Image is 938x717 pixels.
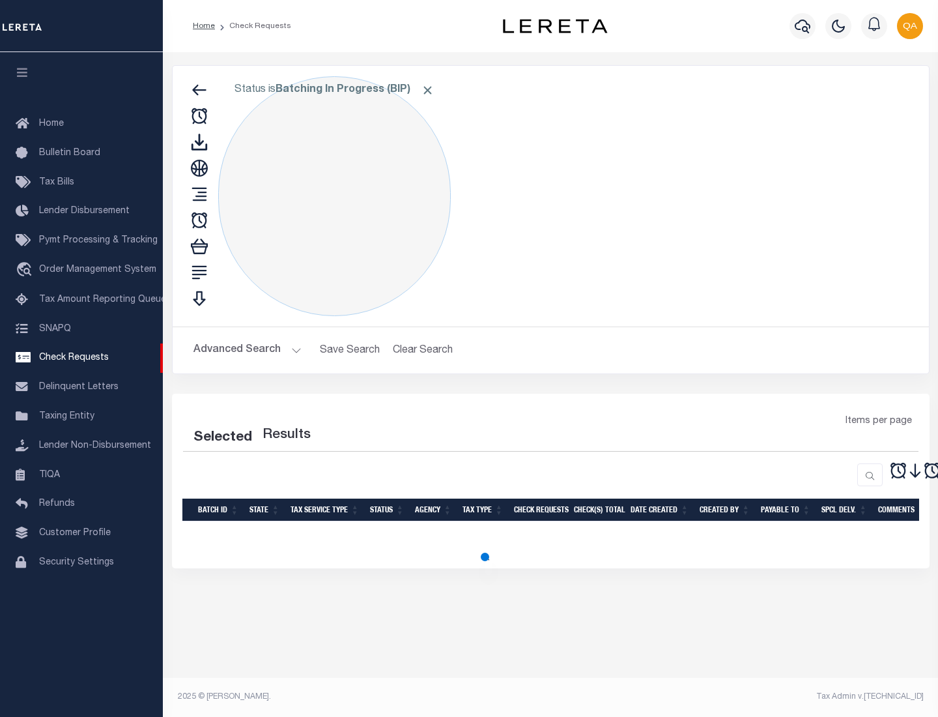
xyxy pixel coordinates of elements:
[312,338,388,363] button: Save Search
[16,262,36,279] i: travel_explore
[193,428,252,448] div: Selected
[39,265,156,274] span: Order Management System
[193,22,215,30] a: Home
[560,691,924,703] div: Tax Admin v.[TECHNICAL_ID]
[694,499,756,521] th: Created By
[215,20,291,32] li: Check Requests
[39,295,166,304] span: Tax Amount Reporting Queue
[39,236,158,245] span: Pymt Processing & Tracking
[168,691,551,703] div: 2025 © [PERSON_NAME].
[39,529,111,538] span: Customer Profile
[263,425,311,446] label: Results
[276,85,434,95] b: Batching In Progress (BIP)
[39,558,114,567] span: Security Settings
[39,499,75,508] span: Refunds
[873,499,931,521] th: Comments
[193,499,244,521] th: Batch Id
[39,119,64,128] span: Home
[39,412,94,421] span: Taxing Entity
[756,499,816,521] th: Payable To
[39,178,74,187] span: Tax Bills
[285,499,365,521] th: Tax Service Type
[39,470,60,479] span: TIQA
[569,499,625,521] th: Check(s) Total
[388,338,459,363] button: Clear Search
[39,441,151,450] span: Lender Non-Disbursement
[421,83,434,97] span: Click to Remove
[244,499,285,521] th: State
[39,149,100,158] span: Bulletin Board
[39,383,119,392] span: Delinquent Letters
[897,13,923,39] img: svg+xml;base64,PHN2ZyB4bWxucz0iaHR0cDovL3d3dy53My5vcmcvMjAwMC9zdmciIHBvaW50ZXItZXZlbnRzPSJub25lIi...
[816,499,873,521] th: Spcl Delv.
[846,415,912,429] span: Items per page
[410,499,457,521] th: Agency
[39,207,130,216] span: Lender Disbursement
[218,76,451,316] div: Click to Edit
[625,499,694,521] th: Date Created
[193,338,302,363] button: Advanced Search
[39,353,109,362] span: Check Requests
[457,499,509,521] th: Tax Type
[503,19,607,33] img: logo-dark.svg
[365,499,410,521] th: Status
[509,499,569,521] th: Check Requests
[39,324,71,333] span: SNAPQ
